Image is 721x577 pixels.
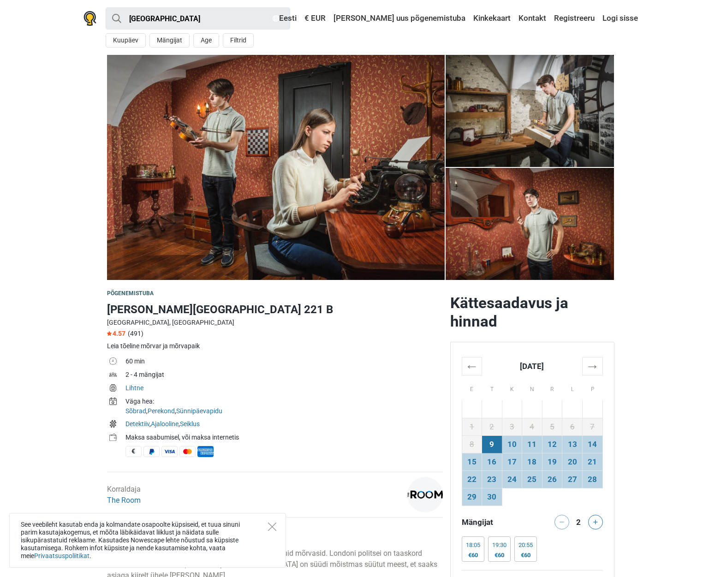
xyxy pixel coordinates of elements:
[125,418,443,432] td: , ,
[107,496,141,505] a: The Room
[562,375,583,400] th: L
[482,470,502,488] td: 23
[471,10,513,27] a: Kinkekaart
[562,453,583,470] td: 20
[492,552,506,559] div: €60
[107,55,445,280] a: Baker Street 221 B photo 8
[125,420,149,428] a: Detektiiv
[482,375,502,400] th: T
[446,168,614,280] a: Baker Street 221 B photo 4
[176,407,222,415] a: Sünnipäevapidu
[492,541,506,549] div: 19:30
[502,453,522,470] td: 17
[502,435,522,453] td: 10
[562,435,583,453] td: 13
[466,552,480,559] div: €60
[582,357,602,375] th: →
[542,470,562,488] td: 26
[125,407,146,415] a: Sõbrad
[268,523,276,531] button: Close
[582,470,602,488] td: 28
[502,418,522,435] td: 3
[562,470,583,488] td: 27
[180,420,200,428] a: Seiklus
[462,357,482,375] th: ←
[9,513,286,568] div: See veebileht kasutab enda ja kolmandate osapoolte küpsiseid, et tuua sinuni parim kasutajakogemu...
[151,420,179,428] a: Ajalooline
[149,33,190,48] button: Mängijat
[125,356,443,369] td: 60 min
[148,407,175,415] a: Perekond
[542,435,562,453] td: 12
[197,446,214,457] span: American Express
[179,446,196,457] span: MasterCard
[273,15,279,22] img: Eesti
[516,10,548,27] a: Kontakt
[502,375,522,400] th: K
[223,33,254,48] button: Filtrid
[193,33,219,48] button: Age
[522,453,542,470] td: 18
[446,168,614,280] img: Baker Street 221 B photo 5
[407,477,443,512] img: 1c9ac0159c94d8d0l.png
[161,446,178,457] span: Visa
[83,11,96,26] img: Nowescape logo
[522,435,542,453] td: 11
[482,488,502,506] td: 30
[107,301,443,318] h1: [PERSON_NAME][GEOGRAPHIC_DATA] 221 B
[125,446,142,457] span: Sularaha
[522,470,542,488] td: 25
[106,33,146,48] button: Kuupäev
[582,453,602,470] td: 21
[446,55,614,167] a: Baker Street 221 B photo 3
[462,488,482,506] td: 29
[34,552,89,559] a: Privaatsuspoliitikat
[125,397,443,406] div: Väga hea:
[482,418,502,435] td: 2
[552,10,597,27] a: Registreeru
[562,418,583,435] td: 6
[143,446,160,457] span: PayPal
[270,10,299,27] a: Eesti
[582,418,602,435] td: 7
[482,357,583,375] th: [DATE]
[107,331,112,336] img: Star
[522,418,542,435] td: 4
[331,10,468,27] a: [PERSON_NAME] uus põgenemistuba
[462,375,482,400] th: E
[573,515,584,528] div: 2
[542,453,562,470] td: 19
[518,541,533,549] div: 20:55
[106,7,290,30] input: proovi “Tallinn”
[542,375,562,400] th: R
[125,384,143,392] a: Lihtne
[107,55,445,280] img: Baker Street 221 B photo 9
[542,418,562,435] td: 5
[107,341,443,351] div: Leia tõeline mõrvar ja mõrvapaik
[462,470,482,488] td: 22
[462,435,482,453] td: 8
[502,470,522,488] td: 24
[302,10,328,27] a: € EUR
[107,290,154,297] span: Põgenemistuba
[128,330,143,337] span: (491)
[107,484,141,506] div: Korraldaja
[462,418,482,435] td: 1
[522,375,542,400] th: N
[482,435,502,453] td: 9
[518,552,533,559] div: €60
[582,375,602,400] th: P
[125,433,443,442] div: Maksa saabumisel, või maksa internetis
[125,369,443,382] td: 2 - 4 mängijat
[107,318,443,327] div: [GEOGRAPHIC_DATA], [GEOGRAPHIC_DATA]
[600,10,638,27] a: Logi sisse
[446,55,614,167] img: Baker Street 221 B photo 4
[466,541,480,549] div: 18:05
[107,330,125,337] span: 4.57
[462,453,482,470] td: 15
[450,294,614,331] h2: Kättesaadavus ja hinnad
[482,453,502,470] td: 16
[125,396,443,418] td: , ,
[582,435,602,453] td: 14
[458,515,532,529] div: Mängijat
